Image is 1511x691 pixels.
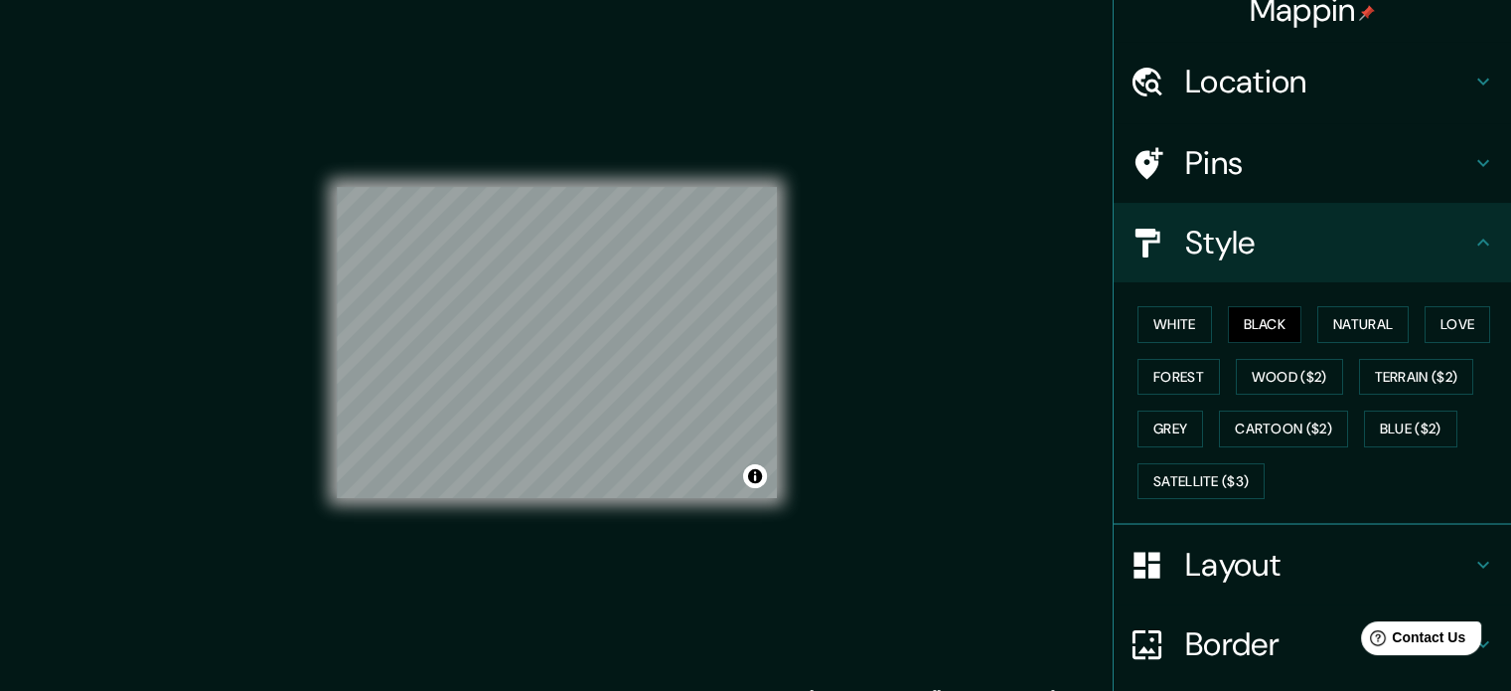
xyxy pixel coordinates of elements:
[337,187,777,498] canvas: Map
[1185,62,1471,101] h4: Location
[1317,306,1409,343] button: Natural
[1185,624,1471,664] h4: Border
[1334,613,1489,669] iframe: Help widget launcher
[1364,411,1457,447] button: Blue ($2)
[1137,359,1220,396] button: Forest
[1137,463,1265,500] button: Satellite ($3)
[1185,545,1471,585] h4: Layout
[1359,359,1474,396] button: Terrain ($2)
[1137,411,1203,447] button: Grey
[1114,42,1511,121] div: Location
[1114,525,1511,605] div: Layout
[1228,306,1302,343] button: Black
[1114,123,1511,203] div: Pins
[1219,411,1348,447] button: Cartoon ($2)
[743,464,767,488] button: Toggle attribution
[1137,306,1212,343] button: White
[1359,5,1375,21] img: pin-icon.png
[1114,605,1511,684] div: Border
[1185,143,1471,183] h4: Pins
[1425,306,1490,343] button: Love
[1236,359,1343,396] button: Wood ($2)
[1114,203,1511,282] div: Style
[1185,223,1471,262] h4: Style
